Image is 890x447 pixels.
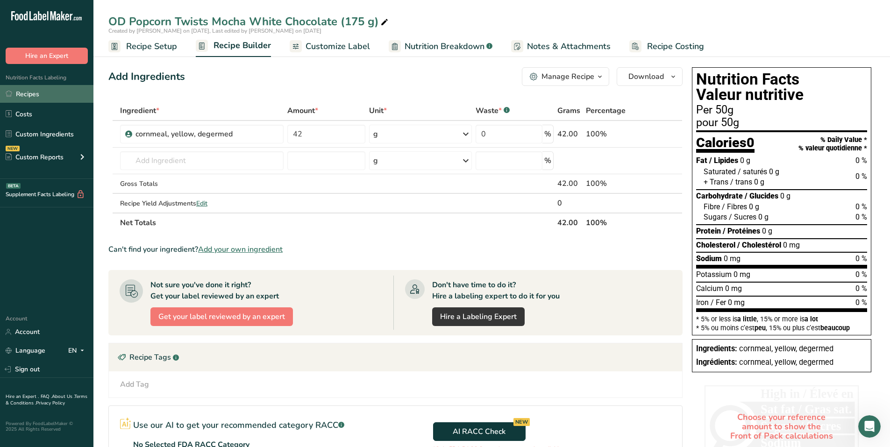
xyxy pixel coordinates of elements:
[696,358,737,367] span: Ingrédients:
[41,393,52,400] a: FAQ .
[586,105,626,116] span: Percentage
[6,421,88,432] div: Powered By FoodLabelMaker © 2025 All Rights Reserved
[855,202,867,211] span: 0 %
[511,36,611,57] a: Notes & Attachments
[126,40,177,53] span: Recipe Setup
[730,177,752,186] span: / trans
[6,183,21,189] div: BETA
[855,298,867,307] span: 0 %
[696,241,735,249] span: Cholesterol
[541,71,594,82] div: Manage Recipe
[432,279,560,302] div: Don't have time to do it? Hire a labeling expert to do it for you
[780,192,790,200] span: 0 g
[557,128,582,140] div: 42.00
[135,128,252,140] div: cornmeal, yellow, degermed
[108,27,321,35] span: Created by [PERSON_NAME] on [DATE], Last edited by [PERSON_NAME] on [DATE]
[711,298,726,307] span: / Fer
[196,35,271,57] a: Recipe Builder
[738,167,767,176] span: / saturés
[629,36,704,57] a: Recipe Costing
[805,315,818,323] span: a lot
[855,284,867,293] span: 0 %
[133,419,344,432] p: Use our AI to get your recommended category RACC
[150,279,279,302] div: Not sure you've done it right? Get your label reviewed by an expert
[108,69,185,85] div: Add Ingredients
[557,198,582,209] div: 0
[855,254,867,263] span: 0 %
[557,178,582,189] div: 42.00
[696,254,722,263] span: Sodium
[820,324,850,332] span: beaucoup
[740,156,750,165] span: 0 g
[109,343,682,371] div: Recipe Tags
[555,213,584,232] th: 42.00
[120,199,284,208] div: Recipe Yield Adjustments
[737,241,781,249] span: / Cholestérol
[858,415,881,438] iframe: Intercom live chat
[747,135,755,150] span: 0
[723,227,760,235] span: / Protéines
[724,254,740,263] span: 0 mg
[728,298,745,307] span: 0 mg
[557,105,580,116] span: Grams
[855,172,867,181] span: 0 %
[696,136,755,153] div: Calories
[405,40,484,53] span: Nutrition Breakdown
[745,192,778,200] span: / Glucides
[704,177,728,186] span: + Trans
[798,136,867,152] div: % Daily Value * % valeur quotidienne *
[287,105,318,116] span: Amount
[754,177,764,186] span: 0 g
[769,167,779,176] span: 0 g
[855,156,867,165] span: 0 %
[696,344,737,353] span: Ingredients:
[729,213,756,221] span: / Sucres
[158,311,285,322] span: Get your label reviewed by an expert
[696,105,867,116] div: Per 50g
[696,156,707,165] span: Fat
[709,156,738,165] span: / Lipides
[68,345,88,356] div: EN
[696,227,721,235] span: Protein
[108,13,390,30] div: OD Popcorn Twists Mocha White Chocolate (175 g)
[6,393,87,406] a: Terms & Conditions .
[628,71,664,82] span: Download
[725,284,742,293] span: 0 mg
[373,155,378,166] div: g
[150,307,293,326] button: Get your label reviewed by an expert
[696,325,867,331] div: * 5% ou moins c’est , 15% ou plus c’est
[52,393,74,400] a: About Us .
[647,40,704,53] span: Recipe Costing
[749,202,759,211] span: 0 g
[6,48,88,64] button: Hire an Expert
[696,284,723,293] span: Calcium
[6,152,64,162] div: Custom Reports
[120,379,149,390] div: Add Tag
[696,298,709,307] span: Iron
[783,241,800,249] span: 0 mg
[6,342,45,359] a: Language
[513,418,530,426] div: NEW
[476,105,510,116] div: Waste
[389,36,492,57] a: Nutrition Breakdown
[704,213,727,221] span: Sugars
[696,117,867,128] div: pour 50g
[762,227,772,235] span: 0 g
[108,244,683,255] div: Can't find your ingredient?
[758,213,769,221] span: 0 g
[755,324,766,332] span: peu
[433,422,526,441] button: AI RACC Check NEW
[696,192,743,200] span: Carbohydrate
[704,167,736,176] span: Saturated
[120,179,284,189] div: Gross Totals
[739,344,833,353] span: cornmeal, yellow, degermed
[453,426,506,437] span: AI RACC Check
[733,270,750,279] span: 0 mg
[527,40,611,53] span: Notes & Attachments
[586,128,638,140] div: 100%
[586,178,638,189] div: 100%
[696,270,732,279] span: Potassium
[522,67,609,86] button: Manage Recipe
[306,40,370,53] span: Customize Label
[722,202,747,211] span: / Fibres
